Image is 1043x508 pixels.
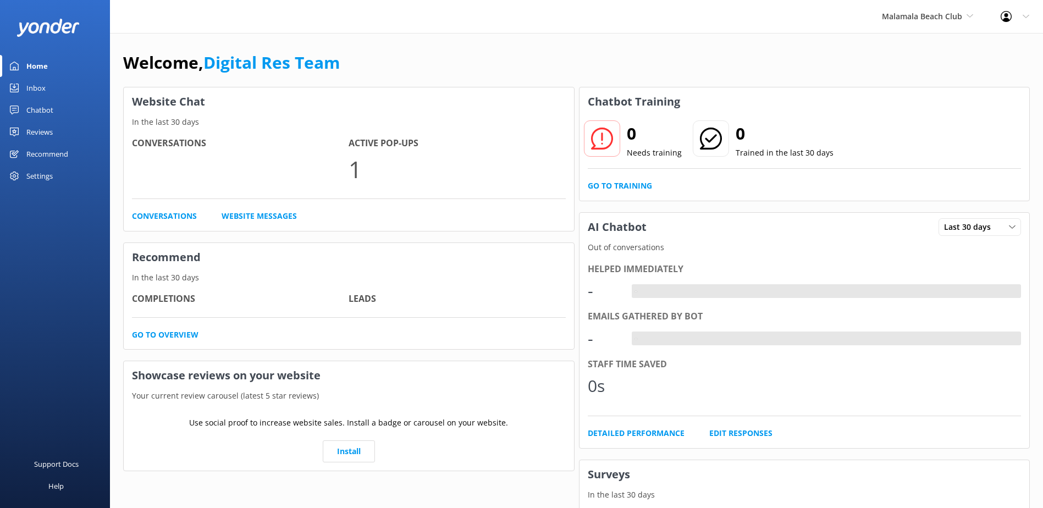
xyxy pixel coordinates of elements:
[709,427,772,439] a: Edit Responses
[34,453,79,475] div: Support Docs
[26,99,53,121] div: Chatbot
[16,19,80,37] img: yonder-white-logo.png
[132,329,198,341] a: Go to overview
[26,55,48,77] div: Home
[124,272,574,284] p: In the last 30 days
[627,147,682,159] p: Needs training
[26,165,53,187] div: Settings
[588,325,621,352] div: -
[26,143,68,165] div: Recommend
[124,243,574,272] h3: Recommend
[323,440,375,462] a: Install
[132,210,197,222] a: Conversations
[580,489,1030,501] p: In the last 30 days
[26,121,53,143] div: Reviews
[580,460,1030,489] h3: Surveys
[632,332,640,346] div: -
[349,151,565,187] p: 1
[632,284,640,299] div: -
[124,390,574,402] p: Your current review carousel (latest 5 star reviews)
[580,87,688,116] h3: Chatbot Training
[203,51,340,74] a: Digital Res Team
[736,147,834,159] p: Trained in the last 30 days
[132,292,349,306] h4: Completions
[588,357,1022,372] div: Staff time saved
[944,221,997,233] span: Last 30 days
[48,475,64,497] div: Help
[124,87,574,116] h3: Website Chat
[588,262,1022,277] div: Helped immediately
[132,136,349,151] h4: Conversations
[26,77,46,99] div: Inbox
[588,278,621,304] div: -
[189,417,508,429] p: Use social proof to increase website sales. Install a badge or carousel on your website.
[736,120,834,147] h2: 0
[123,49,340,76] h1: Welcome,
[349,136,565,151] h4: Active Pop-ups
[588,310,1022,324] div: Emails gathered by bot
[124,361,574,390] h3: Showcase reviews on your website
[124,116,574,128] p: In the last 30 days
[588,180,652,192] a: Go to Training
[882,11,962,21] span: Malamala Beach Club
[580,241,1030,253] p: Out of conversations
[222,210,297,222] a: Website Messages
[580,213,655,241] h3: AI Chatbot
[588,427,685,439] a: Detailed Performance
[349,292,565,306] h4: Leads
[588,373,621,399] div: 0s
[627,120,682,147] h2: 0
